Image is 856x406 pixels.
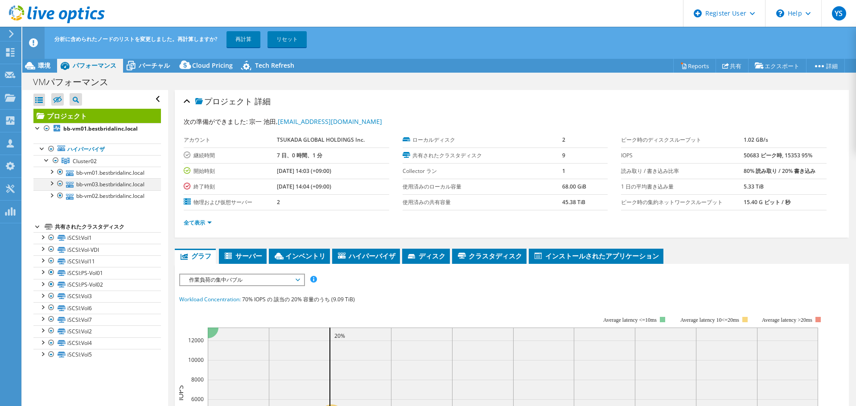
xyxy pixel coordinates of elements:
b: 1 [562,167,565,175]
div: 共有されたクラスタディスク [55,221,161,232]
a: iSCSI:Vol3 [33,291,161,302]
a: bb-vm01.bestbridalinc.local [33,123,161,135]
span: YS [832,6,846,21]
label: ローカルディスク [403,135,562,144]
a: 詳細 [806,59,845,73]
span: Cloud Pricing [192,61,233,70]
a: iSCSI:Vol5 [33,349,161,361]
text: 20% [334,332,345,340]
span: 宗一 池田, [249,117,382,126]
span: 70% IOPS の 該当の 20% 容量のうち (9.09 TiB) [242,295,355,303]
b: 68.00 GiB [562,183,586,190]
b: 15.40 G ビット / 秒 [744,198,790,206]
span: 分析に含められたノードのリストを変更しました。再計算しますか? [54,35,217,43]
label: 継続時間 [184,151,277,160]
span: 環境 [38,61,50,70]
tspan: Average latency 10<=20ms [680,317,739,323]
span: サーバー [223,251,262,260]
label: ピーク時の集約ネットワークスループット [621,198,744,207]
text: 6000 [191,395,204,403]
label: Collector ラン [403,167,562,176]
a: bb-vm03.bestbridalinc.local [33,178,161,190]
span: バーチャル [139,61,170,70]
span: 作業負荷の集中バブル [185,275,299,285]
span: ディスク [407,251,445,260]
a: iSCSI:Vol7 [33,314,161,325]
b: 2 [277,198,280,206]
text: 8000 [191,376,204,383]
text: IOPS [176,385,185,401]
b: 5.33 TiB [744,183,764,190]
b: 2 [562,136,565,144]
a: iSCSI:Vol1 [33,232,161,244]
label: 1 日の平均書き込み量 [621,182,744,191]
a: [EMAIL_ADDRESS][DOMAIN_NAME] [278,117,382,126]
label: 次の準備ができました: [184,117,248,126]
a: iSCSI:Vol2 [33,325,161,337]
label: アカウント [184,135,277,144]
label: 物理および仮想サーバー [184,198,277,207]
label: IOPS [621,151,744,160]
a: 全て表示 [184,219,212,226]
a: リセット [267,31,307,47]
a: エクスポート [748,59,807,73]
a: iSCSI:PS-Vol01 [33,267,161,279]
text: 12000 [188,336,204,344]
b: 45.38 TiB [562,198,585,206]
a: iSCSI:Vol4 [33,337,161,349]
a: 再計算 [226,31,260,47]
a: Cluster02 [33,155,161,167]
a: iSCSI:PS-Vol02 [33,279,161,291]
span: プロジェクト [195,97,252,106]
span: パフォーマンス [73,61,116,70]
b: 9 [562,152,565,159]
label: 開始時刻 [184,167,277,176]
b: [DATE] 14:03 (+09:00) [277,167,331,175]
label: 使用済みのローカル容量 [403,182,562,191]
span: グラフ [179,251,211,260]
a: プロジェクト [33,109,161,123]
b: 50683 ピーク時, 15353 95% [744,152,812,159]
b: bb-vm01.bestbridalinc.local [63,125,138,132]
label: 使用済みの共有容量 [403,198,562,207]
label: ピーク時のディスクスループット [621,135,744,144]
a: iSCSI:Vol6 [33,302,161,314]
a: ハイパーバイザ [33,144,161,155]
svg: \n [776,9,784,17]
b: TSUKADA GLOBAL HOLDINGS Inc. [277,136,365,144]
label: 共有されたクラスタディスク [403,151,562,160]
span: Tech Refresh [255,61,294,70]
span: Workload Concentration: [179,295,241,303]
label: 読み取り / 書き込み比率 [621,167,744,176]
a: iSCSI:Vol11 [33,255,161,267]
tspan: Average latency <=10ms [603,317,657,323]
span: Cluster02 [73,157,97,165]
text: 10000 [188,356,204,364]
span: 詳細 [255,96,271,107]
a: 共有 [716,59,749,73]
label: 終了時刻 [184,182,277,191]
h1: VMパフォーマンス [29,77,122,87]
a: iSCSI:Vol-VDI [33,244,161,255]
text: Average latency >20ms [762,317,812,323]
span: インストールされたアプリケーション [533,251,659,260]
span: ハイパーバイザ [337,251,395,260]
b: [DATE] 14:04 (+09:00) [277,183,331,190]
span: インベントリ [273,251,325,260]
b: 1.02 GB/s [744,136,768,144]
a: Reports [673,59,716,73]
b: 80% 読み取り / 20% 書き込み [744,167,815,175]
b: 7 日、0 時間、1 分 [277,152,322,159]
a: bb-vm02.bestbridalinc.local [33,190,161,202]
a: bb-vm01.bestbridalinc.local [33,167,161,178]
span: クラスタディスク [457,251,522,260]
